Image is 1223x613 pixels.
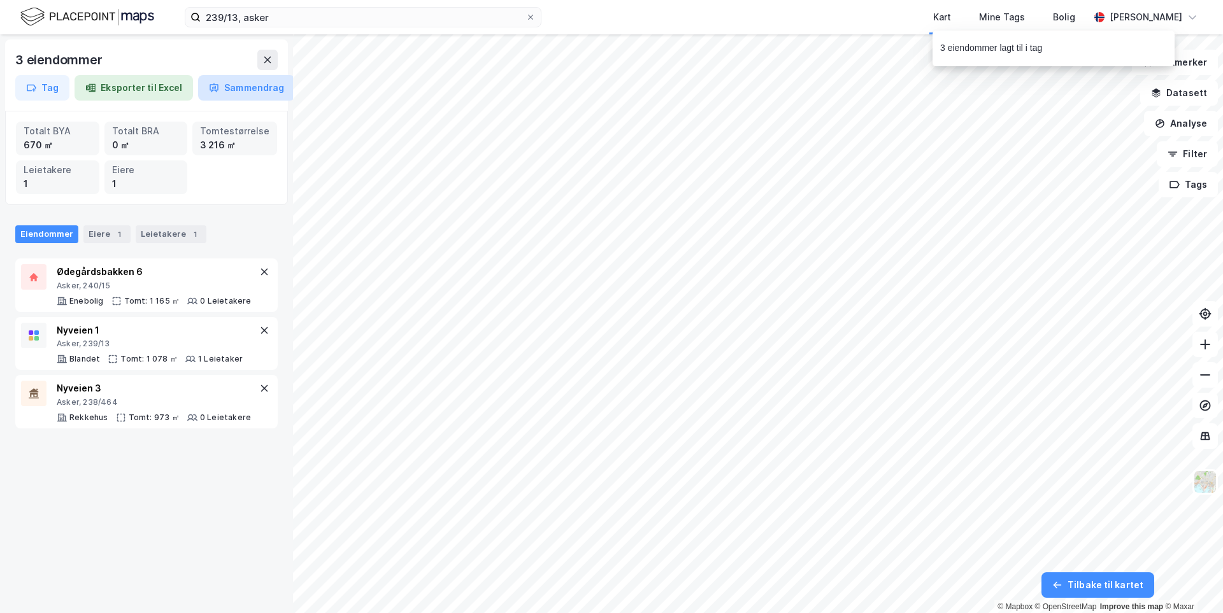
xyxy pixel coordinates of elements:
img: logo.f888ab2527a4732fd821a326f86c7f29.svg [20,6,154,28]
div: 1 [113,228,125,241]
div: [PERSON_NAME] [1110,10,1182,25]
button: Datasett [1140,80,1218,106]
a: Mapbox [998,602,1033,611]
div: Totalt BRA [112,124,180,138]
a: OpenStreetMap [1035,602,1097,611]
input: Søk på adresse, matrikkel, gårdeiere, leietakere eller personer [201,8,526,27]
button: Tilbake til kartet [1041,572,1154,598]
div: Leietakere [136,225,206,243]
button: Tags [1159,172,1218,197]
div: Tomtestørrelse [200,124,269,138]
button: Tag [15,75,69,101]
div: 0 Leietakere [200,296,251,306]
a: Improve this map [1100,602,1163,611]
div: Blandet [69,354,100,364]
div: Tomt: 1 078 ㎡ [120,354,178,364]
div: Eiendommer [15,225,78,243]
button: Analyse [1144,111,1218,136]
div: 0 Leietakere [200,412,251,423]
div: Asker, 238/464 [57,397,251,407]
div: Nyveien 1 [57,323,243,338]
button: Sammendrag [198,75,295,101]
div: Mine Tags [979,10,1025,25]
div: Eiere [112,163,180,177]
div: 1 [24,177,92,191]
div: Tomt: 973 ㎡ [129,412,180,423]
div: 3 eiendommer lagt til i tag [940,41,1042,56]
div: Asker, 240/15 [57,281,252,291]
div: Ødegårdsbakken 6 [57,264,252,279]
div: Leietakere [24,163,92,177]
div: 1 [189,228,201,241]
div: Enebolig [69,296,104,306]
div: 1 [112,177,180,191]
div: Bolig [1053,10,1075,25]
iframe: Chat Widget [1159,552,1223,613]
button: Eksporter til Excel [75,75,193,101]
div: Totalt BYA [24,124,92,138]
div: Kontrollprogram for chat [1159,552,1223,613]
div: Kart [933,10,951,25]
div: Tomt: 1 165 ㎡ [124,296,180,306]
div: Asker, 239/13 [57,339,243,349]
div: 3 216 ㎡ [200,138,269,152]
div: Eiere [83,225,131,243]
button: Filter [1157,141,1218,167]
div: 3 eiendommer [15,50,105,70]
div: 0 ㎡ [112,138,180,152]
div: 1 Leietaker [198,354,243,364]
div: Nyveien 3 [57,381,251,396]
div: 670 ㎡ [24,138,92,152]
img: Z [1193,470,1217,494]
div: Rekkehus [69,412,108,423]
